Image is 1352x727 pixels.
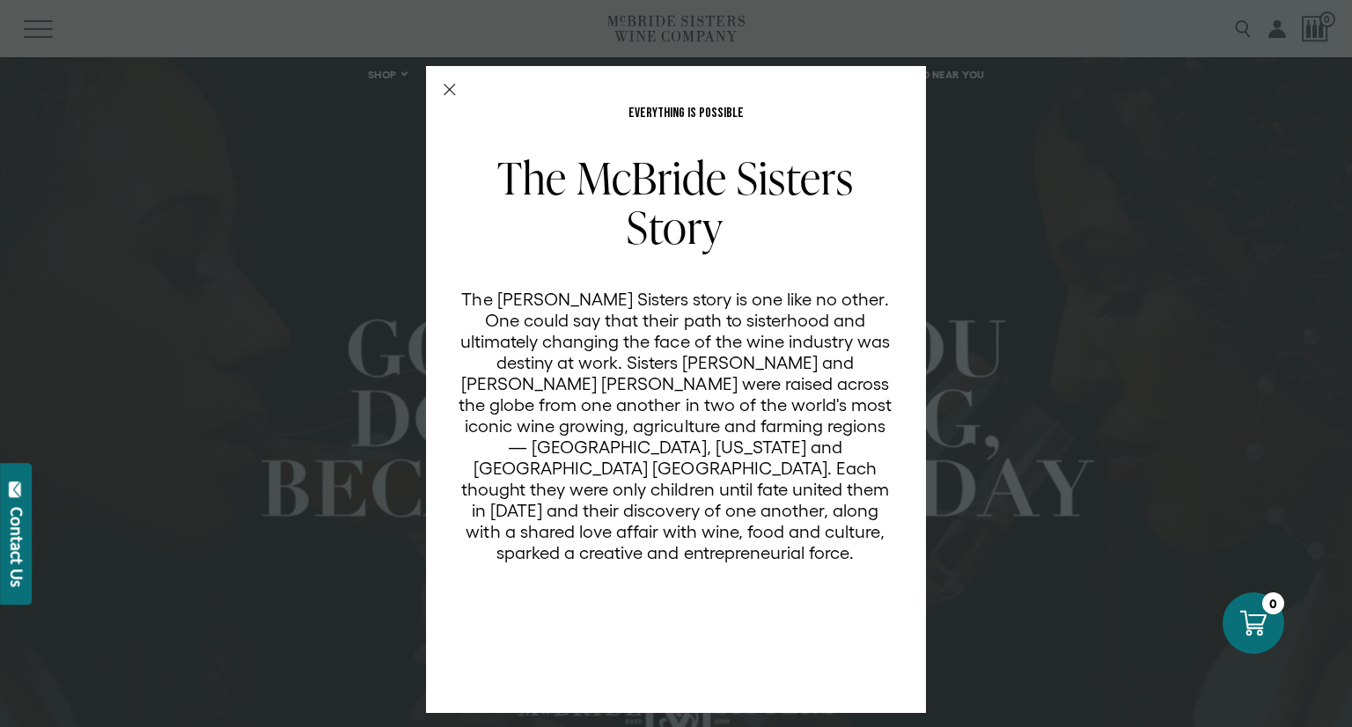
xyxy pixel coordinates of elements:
[8,507,26,587] div: Contact Us
[458,289,893,563] p: The [PERSON_NAME] Sisters story is one like no other. One could say that their path to sisterhood...
[458,153,893,252] h2: The McBride Sisters Story
[444,84,456,96] button: Close Modal
[458,106,915,121] p: EVERYTHING IS POSSIBLE
[1262,592,1284,614] div: 0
